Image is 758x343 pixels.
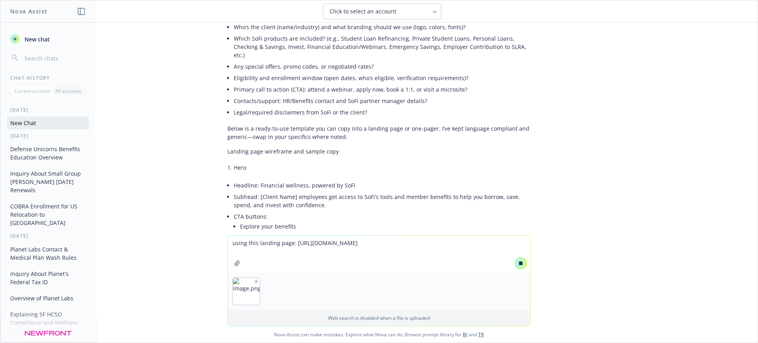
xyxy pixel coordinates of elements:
[234,162,531,173] li: Hero
[1,75,95,81] div: Chat History
[7,243,89,264] button: Planet Labs Contact & Medical Plan Wash Rules
[228,236,530,273] textarea: using this landing page: [URL][DOMAIN_NAME]
[4,326,754,343] span: Nova Assist can make mistakes. Explore what Nova can do: Browse prompt library for and
[478,331,484,338] a: TR
[323,4,441,19] button: Click to select an account
[1,133,95,139] div: [DATE]
[23,35,50,43] span: New chat
[7,200,89,229] button: COBRA Enrollment for US Relocation to [GEOGRAPHIC_DATA]
[240,221,531,232] li: Explore your benefits
[330,7,396,15] span: Click to select an account
[233,278,260,305] img: image.png
[234,21,531,33] li: Who’s the client (name/industry) and what branding should we use (logo, colors, fonts)?
[7,308,89,337] button: Explaining SF HCSO Compliance and Wellness Fund Usage
[234,180,531,191] li: Headline: Financial wellness, powered by SoFi
[7,142,89,164] button: Defense Unicorns Benefits Education Overview
[234,211,531,245] li: CTA buttons:
[234,33,531,61] li: Which SoFi products are included? (e.g., Student Loan Refinancing, Private Student Loans, Persona...
[234,72,531,84] li: Eligibility and enrollment window (open dates, who’s eligible, verification requirements)?
[23,52,86,64] input: Search chats
[7,267,89,289] button: Inquiry About Planet's Federal Tax ID
[227,124,531,141] p: Below is a ready-to-use template you can copy into a landing page or one-pager. I’ve kept languag...
[234,191,531,211] li: Subhead: [Client Name] employees get access to SoFi’s tools and member benefits to help you borro...
[234,95,531,107] li: Contacts/support: HR/Benefits contact and SoFi partner manager details?
[233,315,525,321] p: Web search is disabled when a file is uploaded
[10,7,47,15] h1: Nova Assist
[7,292,89,305] button: Overview of Planet Labs
[463,331,467,338] a: BI
[234,84,531,95] li: Primary call to action (CTA): attend a webinar, apply now, book a 1:1, or visit a microsite?
[234,61,531,72] li: Any special offers, promo codes, or negotiated rates?
[234,107,531,118] li: Legal/required disclaimers from SoFi or the client?
[1,107,95,113] div: [DATE]
[227,147,531,156] p: Landing page wireframe and sample copy
[7,116,89,129] button: New Chat
[7,32,89,46] button: New chat
[240,232,531,244] li: Attend a 20‑minute overview session
[55,88,82,94] p: All accounts
[14,88,50,94] p: Current account
[7,167,89,197] button: Inquiry About Small Group [PERSON_NAME] [DATE] Renewals
[1,232,95,239] div: [DATE]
